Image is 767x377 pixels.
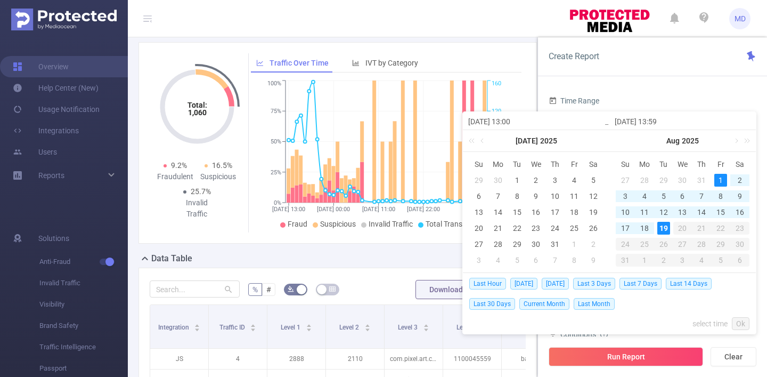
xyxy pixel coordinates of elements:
[171,161,187,170] span: 9.2%
[695,174,708,187] div: 31
[502,349,560,369] p: banner
[511,254,524,267] div: 5
[657,174,670,187] div: 29
[339,324,361,331] span: Level 2
[635,254,654,267] div: 1
[456,324,478,331] span: Level 4
[194,323,200,329] div: Sort
[635,188,654,204] td: August 4, 2025
[730,188,749,204] td: August 9, 2025
[488,204,508,220] td: July 14, 2025
[587,190,600,203] div: 12
[549,97,599,105] span: Time Range
[39,251,128,272] span: Anti-Fraud
[545,159,565,169] span: Th
[529,174,542,187] div: 2
[568,174,581,187] div: 4
[545,236,565,252] td: July 31, 2025
[488,172,508,188] td: June 30, 2025
[692,172,711,188] td: July 31, 2025
[443,349,501,369] p: 1100045559
[256,59,264,67] i: icon: line-chart
[635,238,654,251] div: 25
[673,222,692,235] div: 20
[329,286,336,292] i: icon: table
[511,206,524,219] div: 15
[692,156,711,172] th: Thu
[587,206,600,219] div: 19
[423,327,429,330] i: icon: caret-down
[478,130,488,151] a: Previous month (PageUp)
[565,236,584,252] td: August 1, 2025
[654,156,673,172] th: Tue
[267,349,325,369] p: 2888
[469,278,506,290] span: Last Hour
[415,280,492,299] button: Download PDF
[681,130,700,151] a: 2025
[492,174,504,187] div: 30
[619,174,632,187] div: 27
[492,254,504,267] div: 4
[515,130,539,151] a: [DATE]
[545,188,565,204] td: July 10, 2025
[654,220,673,236] td: August 19, 2025
[730,222,749,235] div: 23
[692,238,711,251] div: 28
[385,349,443,369] p: com.pixel.art.coloring.color.number
[673,188,692,204] td: August 6, 2025
[545,220,565,236] td: July 24, 2025
[676,174,689,187] div: 30
[488,236,508,252] td: July 28, 2025
[508,172,527,188] td: July 1, 2025
[11,9,117,30] img: Protected Media
[469,220,488,236] td: July 20, 2025
[616,236,635,252] td: August 24, 2025
[666,278,712,290] span: Last 14 Days
[695,190,708,203] div: 7
[492,238,504,251] div: 28
[616,172,635,188] td: July 27, 2025
[508,156,527,172] th: Tue
[508,204,527,220] td: July 15, 2025
[587,174,600,187] div: 5
[657,222,670,235] div: 19
[527,172,546,188] td: July 2, 2025
[252,285,258,294] span: %
[654,204,673,220] td: August 12, 2025
[545,252,565,268] td: August 7, 2025
[638,174,651,187] div: 28
[635,156,654,172] th: Mon
[38,171,64,180] span: Reports
[665,130,681,151] a: Aug
[711,156,730,172] th: Fri
[39,336,128,358] span: Traffic Intelligence
[714,174,727,187] div: 1
[549,174,561,187] div: 3
[565,156,584,172] th: Fri
[654,159,673,169] span: Tu
[469,156,488,172] th: Sun
[692,220,711,236] td: August 21, 2025
[281,324,302,331] span: Level 1
[519,298,569,310] span: Current Month
[469,159,488,169] span: Su
[529,238,542,251] div: 30
[730,159,749,169] span: Sa
[673,252,692,268] td: September 3, 2025
[565,220,584,236] td: July 25, 2025
[306,323,312,329] div: Sort
[508,236,527,252] td: July 29, 2025
[488,252,508,268] td: August 4, 2025
[587,254,600,267] div: 9
[352,59,360,67] i: icon: bar-chart
[271,139,281,146] tspan: 50%
[676,190,689,203] div: 6
[469,204,488,220] td: July 13, 2025
[212,161,232,170] span: 16.5%
[529,222,542,235] div: 23
[616,156,635,172] th: Sun
[191,187,211,196] span: 25.7%
[638,222,651,235] div: 18
[545,172,565,188] td: July 3, 2025
[730,236,749,252] td: August 30, 2025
